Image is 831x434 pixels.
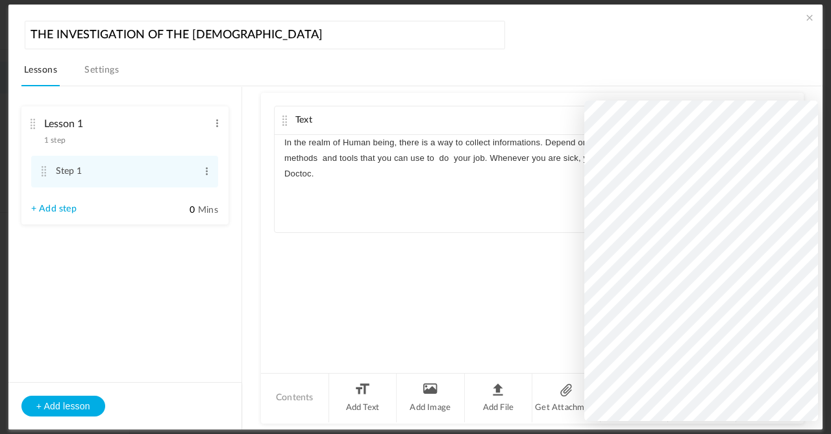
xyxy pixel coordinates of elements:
li: Add Image [397,374,465,422]
span: Text [295,115,312,125]
li: Contents [261,374,329,422]
span: Mins [198,206,218,215]
input: Mins [163,204,195,217]
p: In the realm of Human being, there is a way to collect informations. Depend on the field you get ... [284,135,780,182]
li: Get Attachment [532,374,601,422]
li: Add File [465,374,533,422]
li: Add Text [329,374,397,422]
